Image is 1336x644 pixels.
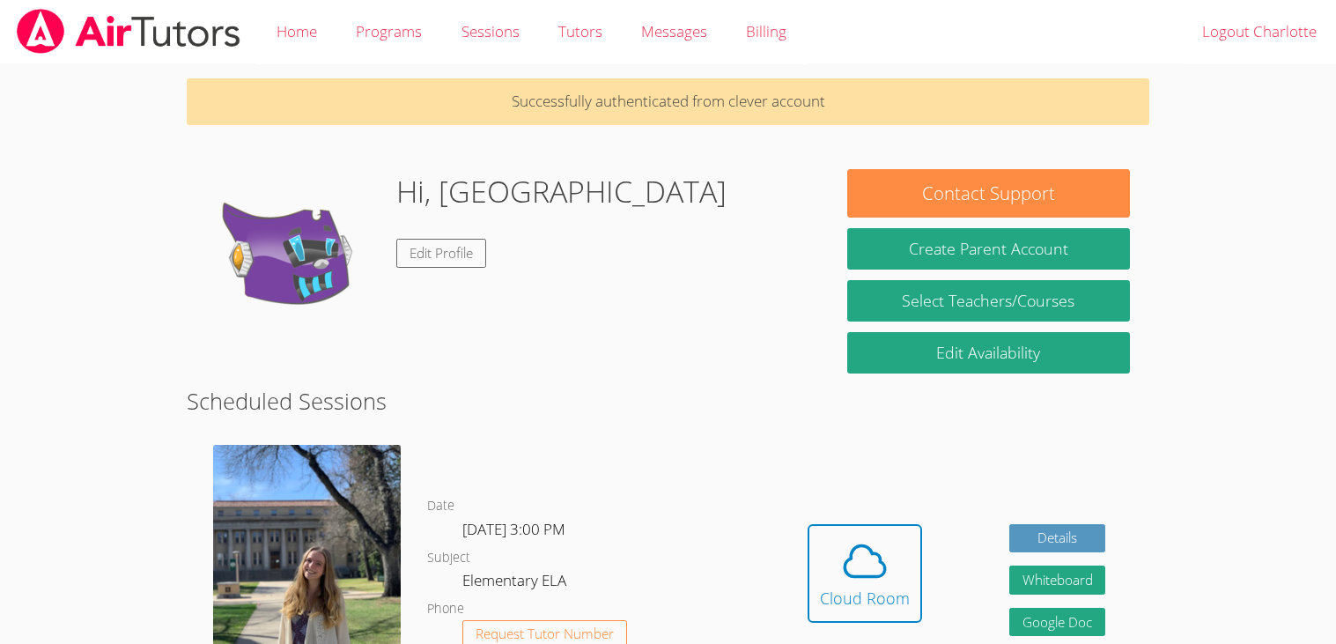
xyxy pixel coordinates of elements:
[847,228,1129,270] button: Create Parent Account
[462,519,565,539] span: [DATE] 3:00 PM
[641,21,707,41] span: Messages
[808,524,922,623] button: Cloud Room
[396,169,727,214] h1: Hi, [GEOGRAPHIC_DATA]
[427,495,454,517] dt: Date
[1009,608,1106,637] a: Google Doc
[1009,524,1106,553] a: Details
[820,586,910,611] div: Cloud Room
[206,169,382,345] img: default.png
[427,598,464,620] dt: Phone
[15,9,242,54] img: airtutors_banner-c4298cdbf04f3fff15de1276eac7730deb9818008684d7c2e4769d2f7ddbe033.png
[462,568,570,598] dd: Elementary ELA
[1009,566,1106,595] button: Whiteboard
[427,547,470,569] dt: Subject
[187,78,1148,125] p: Successfully authenticated from clever account
[396,239,486,268] a: Edit Profile
[187,384,1148,418] h2: Scheduled Sessions
[847,169,1129,218] button: Contact Support
[847,280,1129,322] a: Select Teachers/Courses
[847,332,1129,374] a: Edit Availability
[476,627,614,640] span: Request Tutor Number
